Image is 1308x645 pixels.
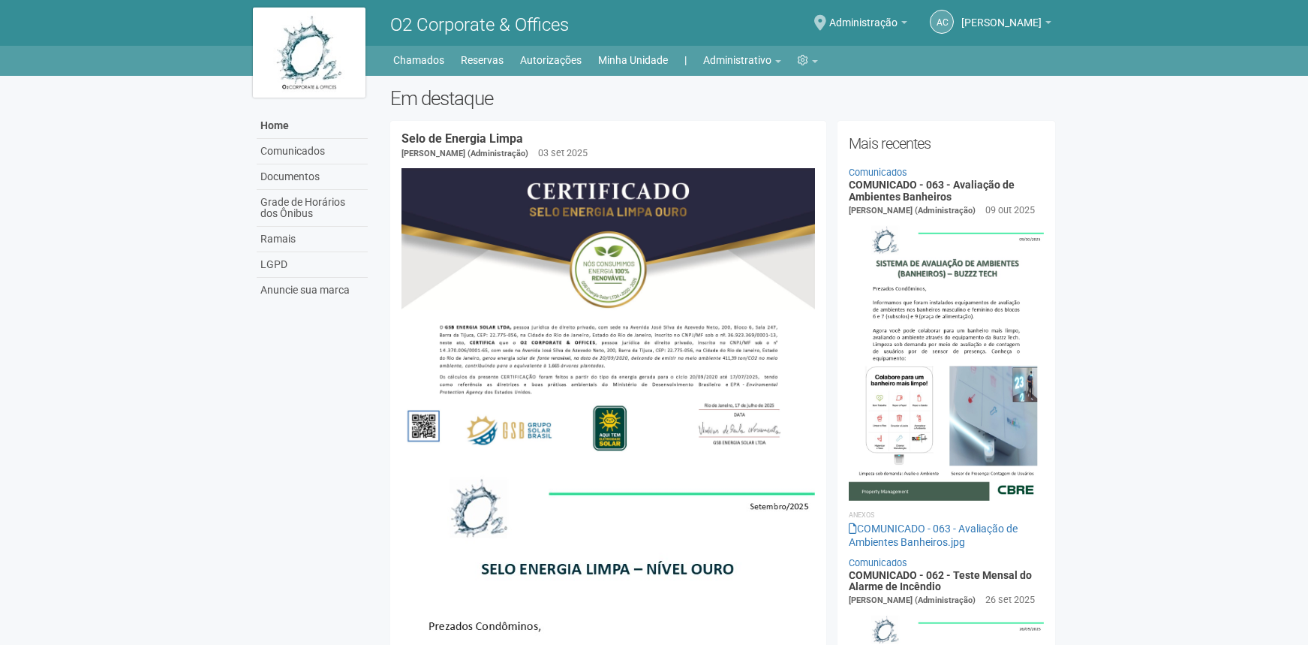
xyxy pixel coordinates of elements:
[257,190,368,227] a: Grade de Horários dos Ônibus
[985,593,1035,607] div: 26 set 2025
[257,227,368,252] a: Ramais
[985,203,1035,217] div: 09 out 2025
[257,252,368,278] a: LGPD
[798,50,818,71] a: Configurações
[961,19,1051,31] a: [PERSON_NAME]
[829,19,907,31] a: Administração
[257,164,368,190] a: Documentos
[393,50,444,71] a: Chamados
[390,14,569,35] span: O2 Corporate & Offices
[849,557,907,568] a: Comunicados
[401,149,528,158] span: [PERSON_NAME] (Administração)
[849,523,1018,548] a: COMUNICADO - 063 - Avaliação de Ambientes Banheiros.jpg
[849,167,907,178] a: Comunicados
[461,50,504,71] a: Reservas
[257,113,368,139] a: Home
[849,508,1045,522] li: Anexos
[401,168,815,461] img: COMUNICADO%20-%20054%20-%20Selo%20de%20Energia%20Limpa%20-%20P%C3%A1g.%202.jpg
[253,8,365,98] img: logo.jpg
[849,569,1032,592] a: COMUNICADO - 062 - Teste Mensal do Alarme de Incêndio
[684,50,687,71] a: |
[849,595,976,605] span: [PERSON_NAME] (Administração)
[538,146,588,160] div: 03 set 2025
[849,132,1045,155] h2: Mais recentes
[520,50,582,71] a: Autorizações
[703,50,781,71] a: Administrativo
[961,2,1042,29] span: Ana Carla de Carvalho Silva
[257,278,368,303] a: Anuncie sua marca
[849,179,1015,202] a: COMUNICADO - 063 - Avaliação de Ambientes Banheiros
[849,206,976,216] span: [PERSON_NAME] (Administração)
[257,139,368,164] a: Comunicados
[829,2,898,29] span: Administração
[598,50,668,71] a: Minha Unidade
[930,10,954,34] a: AC
[390,87,1056,110] h2: Em destaque
[401,131,523,146] a: Selo de Energia Limpa
[849,218,1045,500] img: COMUNICADO%20-%20063%20-%20Avalia%C3%A7%C3%A3o%20de%20Ambientes%20Banheiros.jpg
